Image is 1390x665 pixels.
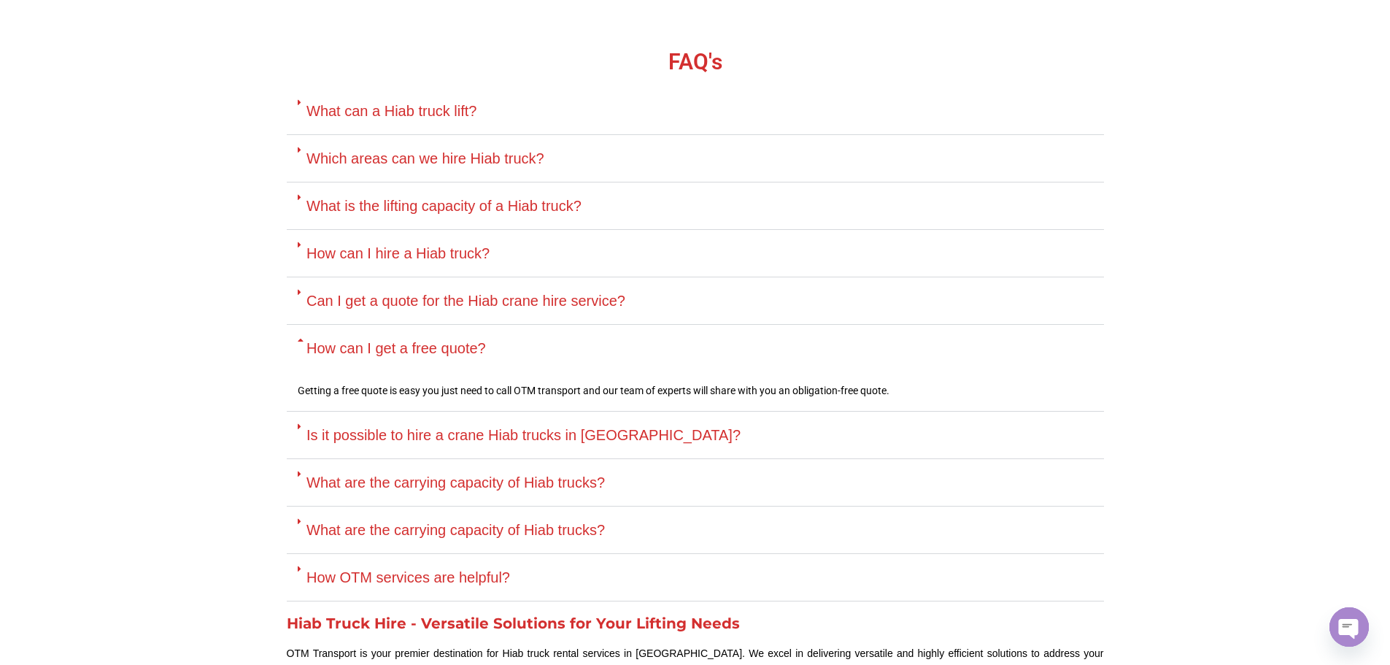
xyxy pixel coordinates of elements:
a: Can I get a quote for the Hiab crane hire service? [306,293,625,309]
div: Which areas can we hire Hiab truck? [287,135,1104,182]
div: What is the lifting capacity of a Hiab truck? [287,182,1104,230]
a: What are the carrying capacity of Hiab trucks? [306,522,605,538]
a: How OTM services are helpful? [306,569,510,585]
a: How can I hire a Hiab truck? [306,245,490,261]
div: Can I get a quote for the Hiab crane hire service? [287,277,1104,325]
a: How can I get a free quote? [306,340,486,356]
div: What can a Hiab truck lift? [287,88,1104,135]
a: What can a Hiab truck lift? [306,103,476,119]
p: Getting a free quote is easy you just need to call OTM transport and our team of experts will sha... [298,383,1093,400]
div: How can I get a free quote? [287,325,1104,372]
div: How OTM services are helpful? [287,554,1104,601]
a: What are the carrying capacity of Hiab trucks? [306,474,605,491]
h2: Hiab Truck Hire - Versatile Solutions for Your Lifting Needs [287,616,1104,631]
div: What are the carrying capacity of Hiab trucks? [287,507,1104,554]
a: Is it possible to hire a crane Hiab trucks in [GEOGRAPHIC_DATA]? [306,427,741,443]
div: Is it possible to hire a crane Hiab trucks in [GEOGRAPHIC_DATA]? [287,412,1104,459]
a: Which areas can we hire Hiab truck? [306,150,544,166]
div: How can I get a free quote? [287,372,1104,412]
h2: FAQ's [287,51,1104,73]
a: What is the lifting capacity of a Hiab truck? [306,198,582,214]
div: How can I hire a Hiab truck? [287,230,1104,277]
div: What are the carrying capacity of Hiab trucks? [287,459,1104,507]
